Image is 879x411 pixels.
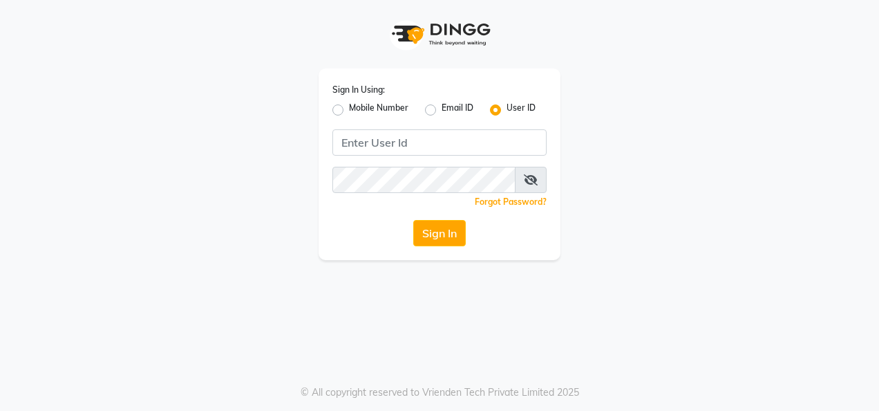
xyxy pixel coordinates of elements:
[332,129,547,156] input: Username
[413,220,466,246] button: Sign In
[332,84,385,96] label: Sign In Using:
[442,102,473,118] label: Email ID
[475,197,547,207] a: Forgot Password?
[332,167,516,193] input: Username
[349,102,408,118] label: Mobile Number
[507,102,536,118] label: User ID
[384,14,495,55] img: logo1.svg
